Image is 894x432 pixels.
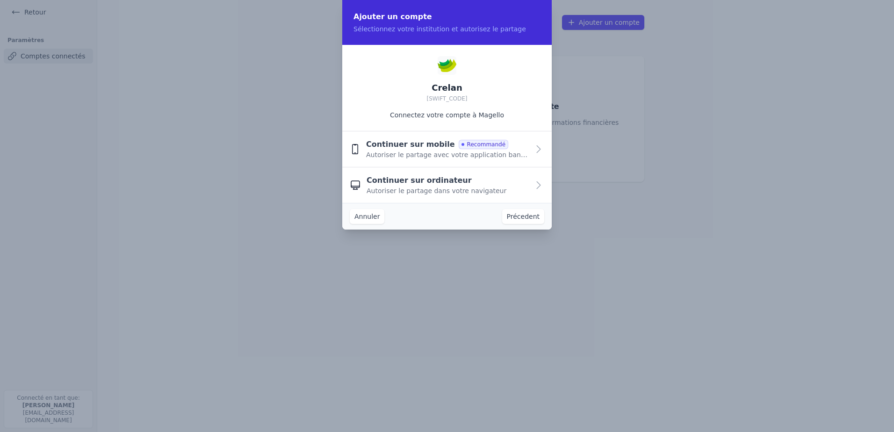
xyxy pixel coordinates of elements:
h2: Crelan [426,82,467,94]
button: Continuer sur ordinateur Autoriser le partage dans votre navigateur [342,167,552,203]
button: Précedent [502,209,544,224]
span: Continuer sur mobile [366,139,455,150]
p: Connectez votre compte à Magello [390,110,504,120]
span: Continuer sur ordinateur [367,175,472,186]
h2: Ajouter un compte [353,11,541,22]
img: Crelan [438,56,456,75]
span: Recommandé [459,140,508,149]
span: Autoriser le partage dans votre navigateur [367,186,506,195]
button: Annuler [350,209,384,224]
p: Sélectionnez votre institution et autorisez le partage [353,24,541,34]
span: [SWIFT_CODE] [426,95,467,102]
span: Autoriser le partage avec votre application bancaire [366,150,529,159]
button: Continuer sur mobile Recommandé Autoriser le partage avec votre application bancaire [342,131,552,167]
